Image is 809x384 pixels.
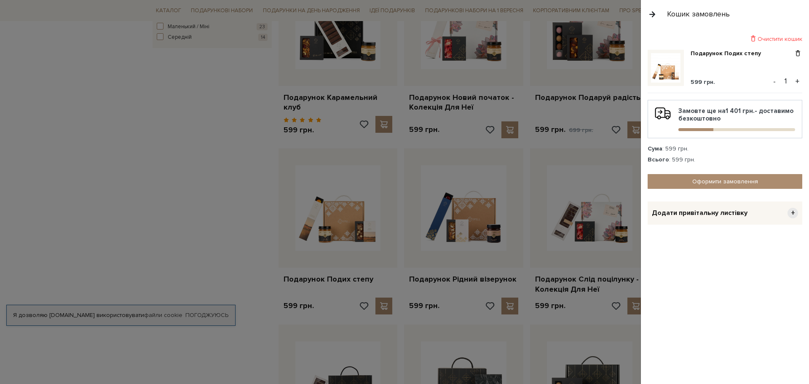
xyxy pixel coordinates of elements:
[788,208,798,218] span: +
[793,75,802,88] button: +
[651,53,680,83] img: Подарунок Подих степу
[648,145,802,153] div: : 599 грн.
[691,50,767,57] a: Подарунок Подих степу
[648,156,669,163] strong: Всього
[648,174,802,189] a: Оформити замовлення
[652,209,747,218] span: Додати привітальну листівку
[648,156,802,164] div: : 599 грн.
[667,9,730,19] div: Кошик замовлень
[770,75,779,88] button: -
[655,107,795,131] div: Замовте ще на - доставимо безкоштовно
[726,107,755,115] b: 1 401 грн.
[648,35,802,43] div: Очистити кошик
[648,145,662,152] strong: Сума
[691,78,715,86] span: 599 грн.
